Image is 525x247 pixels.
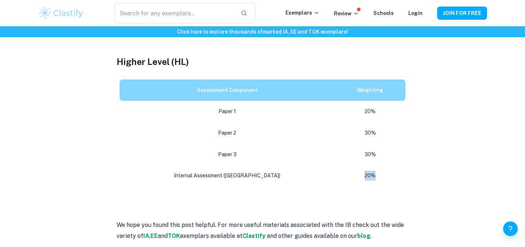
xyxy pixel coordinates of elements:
p: Internal Assessment ([GEOGRAPHIC_DATA]) [125,171,329,181]
p: Paper 1 [125,107,329,116]
p: 30% [341,150,400,159]
a: Login [408,10,423,16]
p: 20% [341,107,400,116]
a: IA [143,232,149,239]
button: Help and Feedback [503,221,518,236]
h6: Click here to explore thousands of marked IA, EE and TOK exemplars ! [1,28,524,36]
a: Clastify [242,232,267,239]
a: EE [151,232,158,239]
p: Paper 2 [125,128,329,138]
p: Review [334,9,359,18]
p: Exemplars [285,9,319,17]
input: Search for any exemplars... [114,3,235,23]
p: 20% [341,171,400,181]
button: JOIN FOR FREE [437,7,487,20]
p: We hope you found this post helpful. For more useful materials associated with the IB check out t... [117,220,408,242]
a: blog [357,232,370,239]
a: TOK [168,232,180,239]
p: Weighting [341,85,400,95]
p: 30% [341,128,400,138]
strong: Clastify [242,232,265,239]
p: Paper 3 [125,150,329,159]
img: Clastify logo [38,6,84,20]
a: Schools [373,10,394,16]
p: Assessment Component [125,85,329,95]
h3: Higher Level (HL) [117,55,408,68]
